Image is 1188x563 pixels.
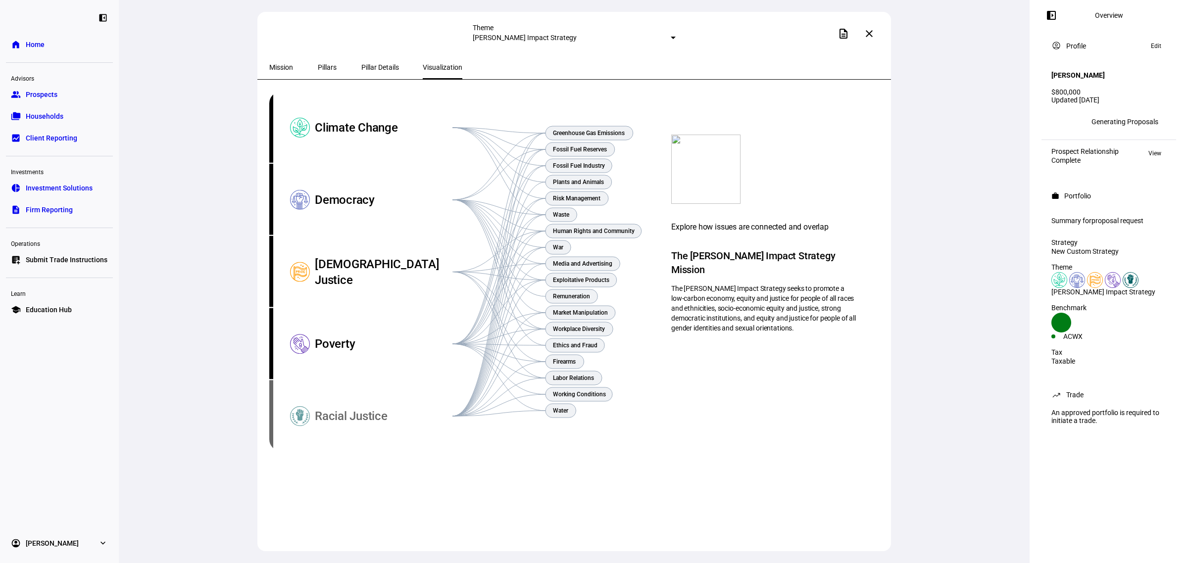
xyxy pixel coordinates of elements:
[1063,332,1109,340] div: ACWX
[553,211,570,218] text: Waste
[553,162,605,169] text: Fossil Fuel Industry
[6,106,113,126] a: folder_copyHouseholds
[1051,389,1166,401] eth-panel-overview-card-header: Trade
[671,221,858,233] div: Explore how issues are connected and overlap
[98,538,108,548] eth-mat-symbol: expand_more
[553,130,625,137] text: Greenhouse Gas Emissions
[315,380,452,452] div: Racial Justice
[315,236,452,308] div: [DEMOGRAPHIC_DATA] Justice
[1091,217,1143,225] span: proposal request
[6,85,113,104] a: groupProspects
[553,326,605,332] text: Workplace Diversity
[11,305,21,315] eth-mat-symbol: school
[26,111,63,121] span: Households
[1051,192,1059,200] mat-icon: work
[26,255,107,265] span: Submit Trade Instructions
[553,277,609,283] text: Exploitative Products
[1051,304,1166,312] div: Benchmark
[1045,9,1057,21] mat-icon: left_panel_open
[1123,272,1138,288] img: racialJustice.colored.svg
[1051,357,1166,365] div: Taxable
[361,64,399,71] span: Pillar Details
[473,34,577,42] mat-select-trigger: [PERSON_NAME] Impact Strategy
[553,179,604,186] text: Plants and Animals
[1051,247,1166,255] div: New Custom Strategy
[1095,11,1123,19] div: Overview
[838,28,849,40] mat-icon: description
[315,92,452,164] div: Climate Change
[11,183,21,193] eth-mat-symbol: pie_chart
[315,308,452,380] div: Poverty
[1087,272,1103,288] img: lgbtqJustice.colored.svg
[269,64,293,71] span: Mission
[1051,263,1166,271] div: Theme
[1051,238,1166,246] div: Strategy
[553,391,606,398] text: Working Conditions
[1064,192,1091,200] div: Portfolio
[11,133,21,143] eth-mat-symbol: bid_landscape
[553,358,576,365] text: Firearms
[26,40,45,49] span: Home
[553,342,597,349] text: Ethics and Fraud
[6,236,113,250] div: Operations
[6,164,113,178] div: Investments
[11,111,21,121] eth-mat-symbol: folder_copy
[1051,40,1166,52] eth-panel-overview-card-header: Profile
[1051,156,1119,164] div: Complete
[1066,42,1086,50] div: Profile
[11,255,21,265] eth-mat-symbol: list_alt_add
[6,200,113,220] a: descriptionFirm Reporting
[1105,272,1121,288] img: poverty.colored.svg
[1066,391,1084,399] div: Trade
[1091,118,1158,126] div: Generating Proposals
[553,228,635,235] text: Human Rights and Community
[1069,272,1085,288] img: democracy.colored.svg
[11,40,21,49] eth-mat-symbol: home
[423,64,462,71] span: Visualization
[553,260,612,267] text: Media and Advertising
[11,90,21,99] eth-mat-symbol: group
[26,133,77,143] span: Client Reporting
[318,64,337,71] span: Pillars
[1051,96,1166,104] div: Updated [DATE]
[26,183,93,193] span: Investment Solutions
[11,205,21,215] eth-mat-symbol: description
[671,283,858,333] div: The [PERSON_NAME] Impact Strategy seeks to promote a low-carbon economy, equity and justice for p...
[553,146,607,153] text: Fossil Fuel Reserves
[553,195,600,202] text: Risk Management
[1051,348,1166,356] div: Tax
[6,35,113,54] a: homeHome
[553,293,590,300] text: Remuneration
[1056,118,1063,125] span: DT
[671,249,858,277] h2: The [PERSON_NAME] Impact Strategy Mission
[1045,405,1172,428] div: An approved portfolio is required to initiate a trade.
[6,128,113,148] a: bid_landscapeClient Reporting
[1051,190,1166,202] eth-panel-overview-card-header: Portfolio
[1146,40,1166,52] button: Edit
[26,205,73,215] span: Firm Reporting
[1051,88,1166,96] div: $800,000
[6,178,113,198] a: pie_chartInvestment Solutions
[1051,217,1166,225] div: Summary for
[553,375,594,381] text: Labor Relations
[11,538,21,548] eth-mat-symbol: account_circle
[553,309,608,316] text: Market Manipulation
[553,407,569,414] text: Water
[26,538,79,548] span: [PERSON_NAME]
[1051,272,1067,288] img: climateChange.colored.svg
[863,28,875,40] mat-icon: close
[1051,71,1105,79] h4: [PERSON_NAME]
[98,13,108,23] eth-mat-symbol: left_panel_close
[1051,288,1166,296] div: [PERSON_NAME] Impact Strategy
[1143,147,1166,159] button: View
[1051,41,1061,50] mat-icon: account_circle
[315,164,452,236] div: Democracy
[1151,40,1161,52] span: Edit
[1051,147,1119,155] div: Prospect Relationship
[26,305,72,315] span: Education Hub
[1051,390,1061,400] mat-icon: trending_up
[473,24,676,32] div: Theme
[1148,147,1161,159] span: View
[6,286,113,300] div: Learn
[26,90,57,99] span: Prospects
